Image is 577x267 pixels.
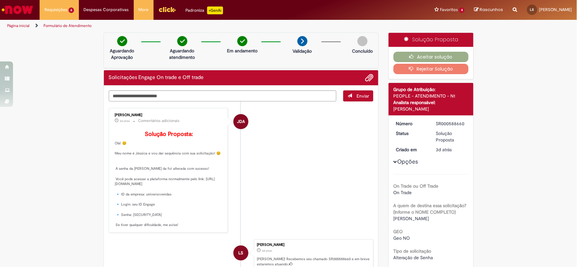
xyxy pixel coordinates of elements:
[394,93,469,99] div: PEOPLE - ATENDIMENTO - N1
[394,216,429,221] span: [PERSON_NAME]
[262,249,272,253] time: 26/09/2025 12:00:55
[207,7,223,14] p: +GenAi
[391,146,431,153] dt: Criado em
[239,245,244,261] span: LS
[394,190,412,195] span: On Trade
[257,243,370,247] div: [PERSON_NAME]
[539,7,572,12] span: [PERSON_NAME]
[394,64,469,74] button: Rejeitar Solução
[69,7,74,13] span: 6
[352,48,373,54] p: Concluído
[459,7,465,13] span: 4
[167,47,198,60] p: Aguardando atendimento
[233,114,248,129] div: Jessica De Andrade
[474,7,503,13] a: Rascunhos
[436,147,452,153] time: 26/09/2025 12:00:55
[394,255,433,260] span: Alteração de Senha
[394,183,439,189] b: On Trade ou Off Trade
[480,7,503,13] span: Rascunhos
[44,23,92,28] a: Formulário de Atendimento
[394,203,467,215] b: A quem de destina essa solicitação? (Informe o NOME COMPLETO)
[233,246,248,260] div: Laysa Silva Sousa
[436,130,466,143] div: Solução Proposta
[145,130,193,138] b: Solução Proposta:
[262,249,272,253] span: 3d atrás
[117,36,127,46] img: check-circle-green.png
[107,47,138,60] p: Aguardando Aprovação
[394,248,432,254] b: Tipo de solicitação
[440,7,458,13] span: Favoritos
[115,113,223,117] div: [PERSON_NAME]
[389,33,473,47] div: Solução Proposta
[237,114,245,129] span: JDA
[394,106,469,112] div: [PERSON_NAME]
[394,235,410,241] span: Geo NO
[120,119,130,123] span: 3d atrás
[1,3,34,16] img: ServiceNow
[394,99,469,106] div: Analista responsável:
[237,36,247,46] img: check-circle-green.png
[186,7,223,14] div: Padroniza
[297,36,307,46] img: arrow-next.png
[357,93,369,99] span: Enviar
[139,7,149,13] span: More
[177,36,187,46] img: check-circle-green.png
[394,52,469,62] button: Aceitar solução
[293,48,312,54] p: Validação
[436,146,466,153] div: 26/09/2025 12:00:55
[227,47,257,54] p: Em andamento
[394,229,403,234] b: GEO
[109,90,337,101] textarea: Digite sua mensagem aqui...
[115,131,223,228] p: Olá! 😊 Meu nome é Jéssica e vou dar sequência com sua solicitação! 😊 A senha da [PERSON_NAME] da ...
[120,119,130,123] time: 26/09/2025 13:47:47
[436,120,466,127] div: SR000588660
[5,20,380,32] ul: Trilhas de página
[391,130,431,137] dt: Status
[44,7,67,13] span: Requisições
[7,23,30,28] a: Página inicial
[109,75,204,81] h2: Solicitações Engage On trade e Off trade Histórico de tíquete
[138,118,180,124] small: Comentários adicionais
[357,36,368,46] img: img-circle-grey.png
[257,257,370,267] p: [PERSON_NAME]! Recebemos seu chamado SR000588660 e em breve estaremos atuando.
[84,7,129,13] span: Despesas Corporativas
[391,120,431,127] dt: Número
[158,5,176,14] img: click_logo_yellow_360x200.png
[394,86,469,93] div: Grupo de Atribuição:
[436,147,452,153] span: 3d atrás
[530,7,534,12] span: LS
[365,73,373,82] button: Adicionar anexos
[343,90,373,101] button: Enviar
